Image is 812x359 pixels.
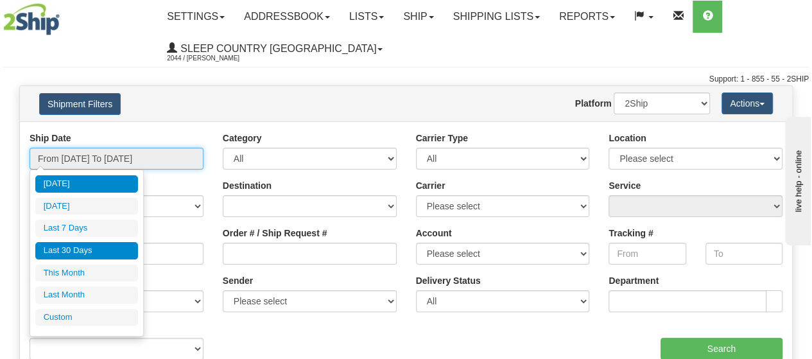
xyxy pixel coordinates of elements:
button: Actions [721,92,773,114]
label: Ship Date [30,132,71,144]
li: [DATE] [35,198,138,215]
a: Settings [157,1,234,33]
iframe: chat widget [782,114,811,245]
li: Last 30 Days [35,242,138,259]
input: From [609,243,686,265]
label: Carrier Type [416,132,468,144]
label: Destination [223,179,272,192]
li: Last Month [35,286,138,304]
label: Sender [223,274,253,287]
label: Order # / Ship Request # [223,227,327,240]
a: Lists [340,1,393,33]
a: Shipping lists [444,1,549,33]
label: Account [416,227,452,240]
li: This Month [35,265,138,282]
a: Addressbook [234,1,340,33]
label: Delivery Status [416,274,481,287]
label: Category [223,132,262,144]
label: Carrier [416,179,445,192]
div: live help - online [10,11,119,21]
label: Tracking # [609,227,653,240]
div: Support: 1 - 855 - 55 - 2SHIP [3,74,809,85]
label: Location [609,132,646,144]
input: To [705,243,782,265]
img: logo2044.jpg [3,3,60,35]
a: Sleep Country [GEOGRAPHIC_DATA] 2044 / [PERSON_NAME] [157,33,392,65]
label: Department [609,274,659,287]
a: Reports [549,1,625,33]
li: Last 7 Days [35,220,138,237]
span: Sleep Country [GEOGRAPHIC_DATA] [177,43,376,54]
span: 2044 / [PERSON_NAME] [167,52,263,65]
li: Custom [35,309,138,326]
li: [DATE] [35,175,138,193]
a: Ship [393,1,443,33]
label: Service [609,179,641,192]
button: Shipment Filters [39,93,121,115]
label: Platform [575,97,612,110]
